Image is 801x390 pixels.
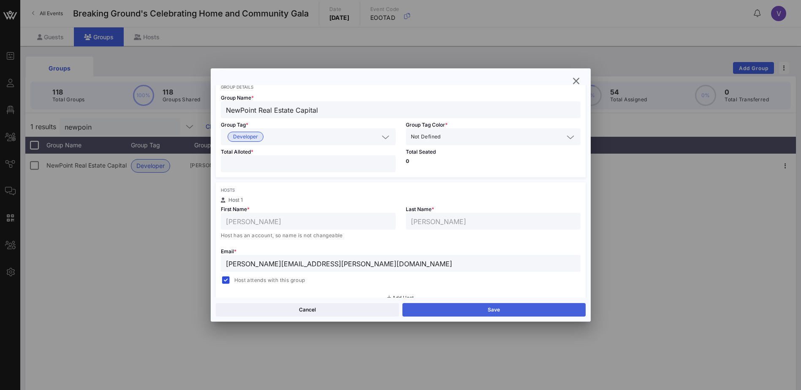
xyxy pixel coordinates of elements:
span: Total Alloted [221,149,253,155]
button: Add Host [387,295,414,301]
p: 0 [406,159,581,164]
span: Host attends with this group [234,276,305,284]
span: Add Host [392,295,414,301]
div: Group Details [221,84,581,89]
button: Save [402,303,586,317]
span: Group Tag [221,122,248,128]
span: Not Defined [411,133,441,141]
span: Host 1 [228,197,243,203]
span: Email [221,248,236,255]
span: Host has an account, so name is not changeable [221,232,343,238]
span: Developer [233,132,258,141]
span: Group Name [221,95,254,101]
span: First Name [221,206,250,212]
span: Last Name [406,206,434,212]
div: Not Defined [406,128,581,145]
span: Group Tag Color [406,122,448,128]
div: Hosts [221,187,581,192]
button: Cancel [216,303,399,317]
span: Total Seated [406,149,436,155]
div: Developer [221,128,396,145]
